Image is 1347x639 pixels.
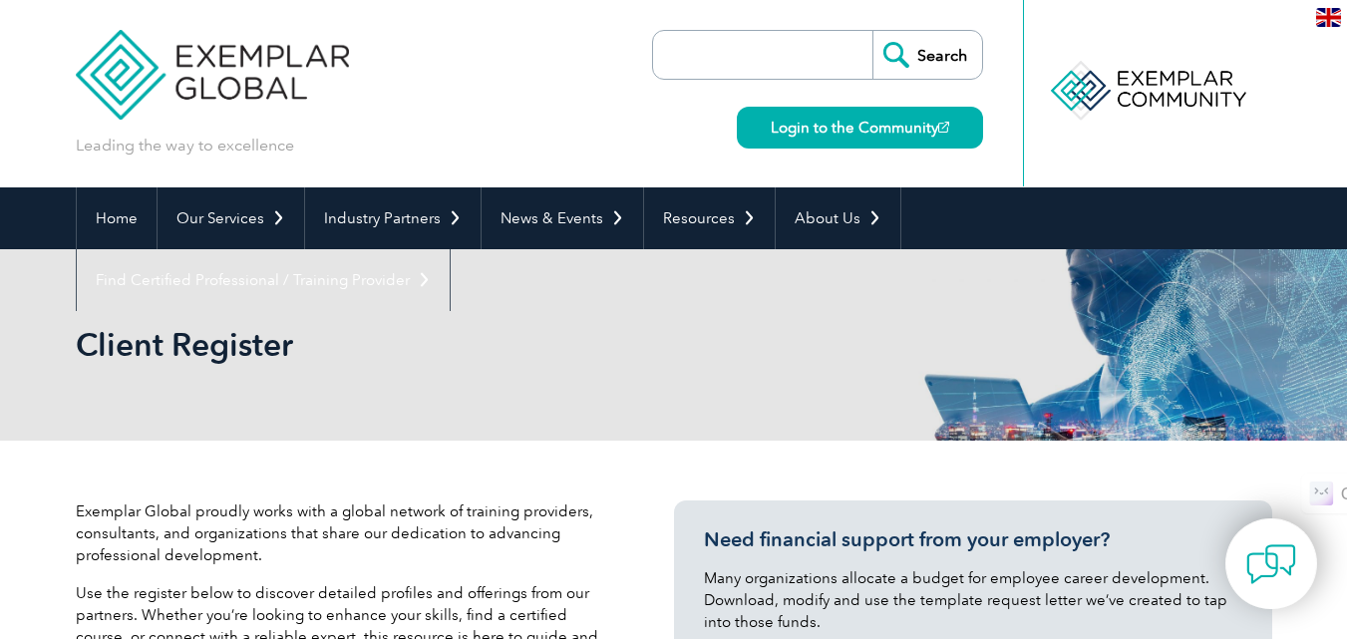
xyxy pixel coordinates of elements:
[704,567,1242,633] p: Many organizations allocate a budget for employee career development. Download, modify and use th...
[305,187,481,249] a: Industry Partners
[1316,8,1341,27] img: en
[482,187,643,249] a: News & Events
[1246,539,1296,589] img: contact-chat.png
[76,329,913,361] h2: Client Register
[872,31,982,79] input: Search
[77,249,450,311] a: Find Certified Professional / Training Provider
[737,107,983,149] a: Login to the Community
[776,187,900,249] a: About Us
[644,187,775,249] a: Resources
[938,122,949,133] img: open_square.png
[77,187,157,249] a: Home
[76,135,294,157] p: Leading the way to excellence
[704,527,1242,552] h3: Need financial support from your employer?
[158,187,304,249] a: Our Services
[76,500,614,566] p: Exemplar Global proudly works with a global network of training providers, consultants, and organ...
